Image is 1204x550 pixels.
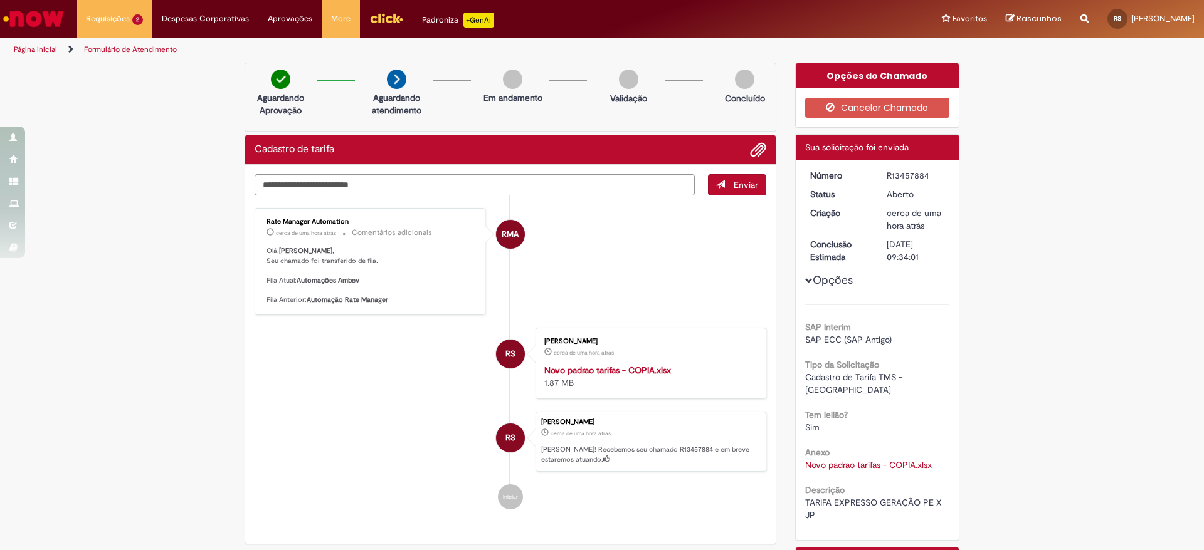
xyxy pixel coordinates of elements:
div: R13457884 [887,169,945,182]
div: Rodrigo Alves Da Silva [496,340,525,368]
p: Em andamento [483,91,542,104]
div: 28/08/2025 13:33:58 [887,207,945,232]
li: Rodrigo Alves Da Silva [255,412,766,472]
span: cerca de uma hora atrás [887,207,941,231]
button: Adicionar anexos [750,142,766,158]
span: [PERSON_NAME] [1131,13,1195,24]
a: Página inicial [14,44,57,54]
small: Comentários adicionais [352,227,432,238]
img: img-circle-grey.png [503,70,522,89]
img: img-circle-grey.png [619,70,638,89]
span: cerca de uma hora atrás [554,349,614,356]
b: SAP Interim [805,321,851,333]
div: Aberto [887,188,945,200]
div: Rate Manager Automation [267,218,475,226]
div: Padroniza [422,13,494,28]
span: cerca de uma hora atrás [276,229,336,237]
img: img-circle-grey.png [735,70,754,89]
h2: Cadastro de tarifa Histórico de tíquete [255,144,334,155]
div: Rate Manager Automation [496,220,525,249]
span: Enviar [734,179,758,190]
img: click_logo_yellow_360x200.png [369,9,403,28]
span: Aprovações [268,13,312,25]
p: [PERSON_NAME]! Recebemos seu chamado R13457884 e em breve estaremos atuando. [541,445,759,464]
p: +GenAi [463,13,494,28]
div: [DATE] 09:34:01 [887,238,945,263]
b: Tipo da Solicitação [805,359,879,370]
span: Rascunhos [1017,13,1062,24]
a: Download de Novo padrao tarifas - COPIA.xlsx [805,459,932,470]
span: Favoritos [953,13,987,25]
p: Validação [610,92,647,105]
button: Enviar [708,174,766,195]
span: 2 [132,14,143,25]
img: arrow-next.png [387,70,406,89]
span: RS [1114,14,1121,23]
b: Descrição [805,484,845,496]
time: 28/08/2025 13:33:58 [551,430,611,437]
div: Opções do Chamado [796,63,959,88]
span: cerca de uma hora atrás [551,430,611,437]
b: [PERSON_NAME] [279,246,332,256]
div: Rodrigo Alves Da Silva [496,423,525,452]
time: 28/08/2025 13:35:48 [276,229,336,237]
ul: Histórico de tíquete [255,195,766,522]
div: [PERSON_NAME] [544,338,753,345]
img: ServiceNow [1,6,66,31]
button: Cancelar Chamado [805,98,950,118]
a: Rascunhos [1006,13,1062,25]
span: RS [505,423,515,453]
ul: Trilhas de página [9,38,793,61]
dt: Criação [801,207,878,219]
b: Automações Ambev [297,276,359,285]
time: 28/08/2025 13:33:58 [887,207,941,231]
img: check-circle-green.png [271,70,290,89]
div: 1.87 MB [544,364,753,389]
a: Novo padrao tarifas - COPIA.xlsx [544,365,671,376]
span: SAP ECC (SAP Antigo) [805,334,892,345]
dt: Conclusão Estimada [801,238,878,263]
b: Automação Rate Manager [307,295,388,304]
span: Requisições [86,13,130,25]
b: Tem leilão? [805,409,848,420]
textarea: Digite sua mensagem aqui... [255,174,695,195]
span: RMA [502,219,519,249]
p: Olá, , Seu chamado foi transferido de fila. Fila Atual: Fila Anterior: [267,246,475,305]
dt: Status [801,188,878,200]
p: Aguardando atendimento [366,91,427,117]
time: 28/08/2025 13:33:43 [554,349,614,356]
b: Anexo [805,447,830,458]
a: Formulário de Atendimento [84,44,177,54]
span: Sua solicitação foi enviada [805,142,909,153]
span: Despesas Corporativas [162,13,249,25]
span: Cadastro de Tarifa TMS - [GEOGRAPHIC_DATA] [805,371,905,395]
span: TARIFA EXPRESSO GERAÇÃO PE X JP [805,497,944,521]
span: RS [505,339,515,369]
p: Concluído [725,92,765,105]
div: [PERSON_NAME] [541,418,759,426]
span: More [331,13,351,25]
dt: Número [801,169,878,182]
span: Sim [805,422,820,433]
p: Aguardando Aprovação [250,91,311,117]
